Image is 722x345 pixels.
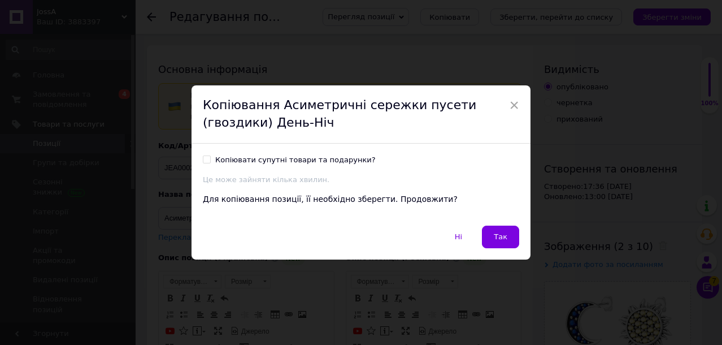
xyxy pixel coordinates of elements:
div: Копіювання Асиметричні сережки пусети (гвоздики) День-Ніч [192,85,530,144]
span: Ні [455,232,462,241]
span: Це може зайняти кілька хвилин. [203,175,329,184]
span: × [509,96,519,115]
div: Копіювати супутні товари та подарунки? [215,155,376,165]
span: Так [494,232,507,241]
button: Ні [443,226,474,248]
div: Для копіювання позиції, її необхідно зберегти. Продовжити? [203,194,519,205]
button: Так [482,226,519,248]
